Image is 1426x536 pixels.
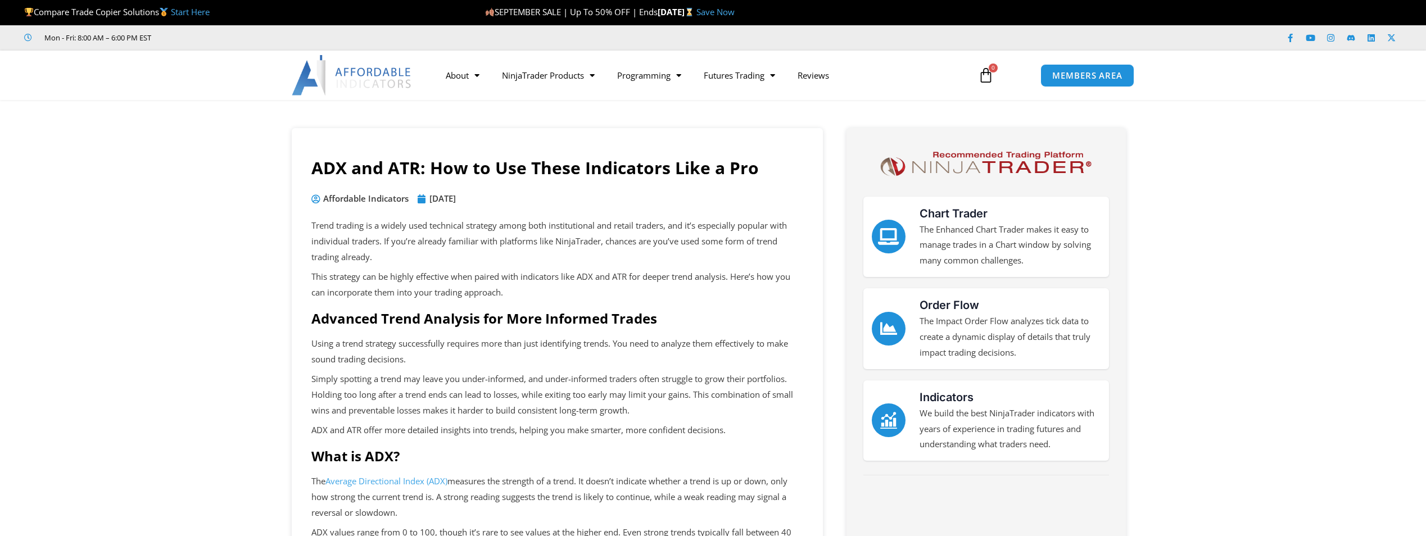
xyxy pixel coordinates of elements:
[685,8,694,16] img: ⌛
[311,371,803,419] p: Simply spotting a trend may leave you under-informed, and under-informed traders often struggle t...
[920,207,988,220] a: Chart Trader
[167,32,336,43] iframe: Customer reviews powered by Trustpilot
[920,406,1101,453] p: We build the best NinjaTrader indicators with years of experience in trading futures and understa...
[658,6,696,17] strong: [DATE]
[696,6,735,17] a: Save Now
[325,475,447,487] a: Average Directional Index (ADX)
[989,63,998,72] span: 0
[786,62,840,88] a: Reviews
[872,220,906,253] a: Chart Trader
[1052,71,1122,80] span: MEMBERS AREA
[961,59,1011,92] a: 0
[171,6,210,17] a: Start Here
[872,403,906,437] a: Indicators
[875,148,1096,180] img: NinjaTrader Logo
[920,298,979,312] a: Order Flow
[491,62,606,88] a: NinjaTrader Products
[606,62,692,88] a: Programming
[872,312,906,346] a: Order Flow
[320,191,409,207] span: Affordable Indicators
[311,156,803,180] h1: ADX and ATR: How to Use These Indicators Like a Pro
[292,55,413,96] img: LogoAI
[429,193,456,204] time: [DATE]
[486,8,494,16] img: 🍂
[42,31,151,44] span: Mon - Fri: 8:00 AM – 6:00 PM EST
[311,218,803,265] p: Trend trading is a widely used technical strategy among both institutional and retail traders, an...
[920,222,1101,269] p: The Enhanced Chart Trader makes it easy to manage trades in a Chart window by solving many common...
[920,390,974,404] a: Indicators
[24,6,210,17] span: Compare Trade Copier Solutions
[1040,64,1134,87] a: MEMBERS AREA
[311,336,803,367] p: Using a trend strategy successfully requires more than just identifying trends. You need to analy...
[160,8,168,16] img: 🥇
[311,423,803,438] p: ADX and ATR offer more detailed insights into trends, helping you make smarter, more confident de...
[311,310,803,327] h2: Advanced Trend Analysis for More Informed Trades
[485,6,658,17] span: SEPTEMBER SALE | Up To 50% OFF | Ends
[692,62,786,88] a: Futures Trading
[311,269,803,301] p: This strategy can be highly effective when paired with indicators like ADX and ATR for deeper tre...
[434,62,965,88] nav: Menu
[311,447,803,465] h2: What is ADX?
[311,474,803,521] p: The measures the strength of a trend. It doesn’t indicate whether a trend is up or down, only how...
[434,62,491,88] a: About
[920,314,1101,361] p: The Impact Order Flow analyzes tick data to create a dynamic display of details that truly impact...
[25,8,33,16] img: 🏆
